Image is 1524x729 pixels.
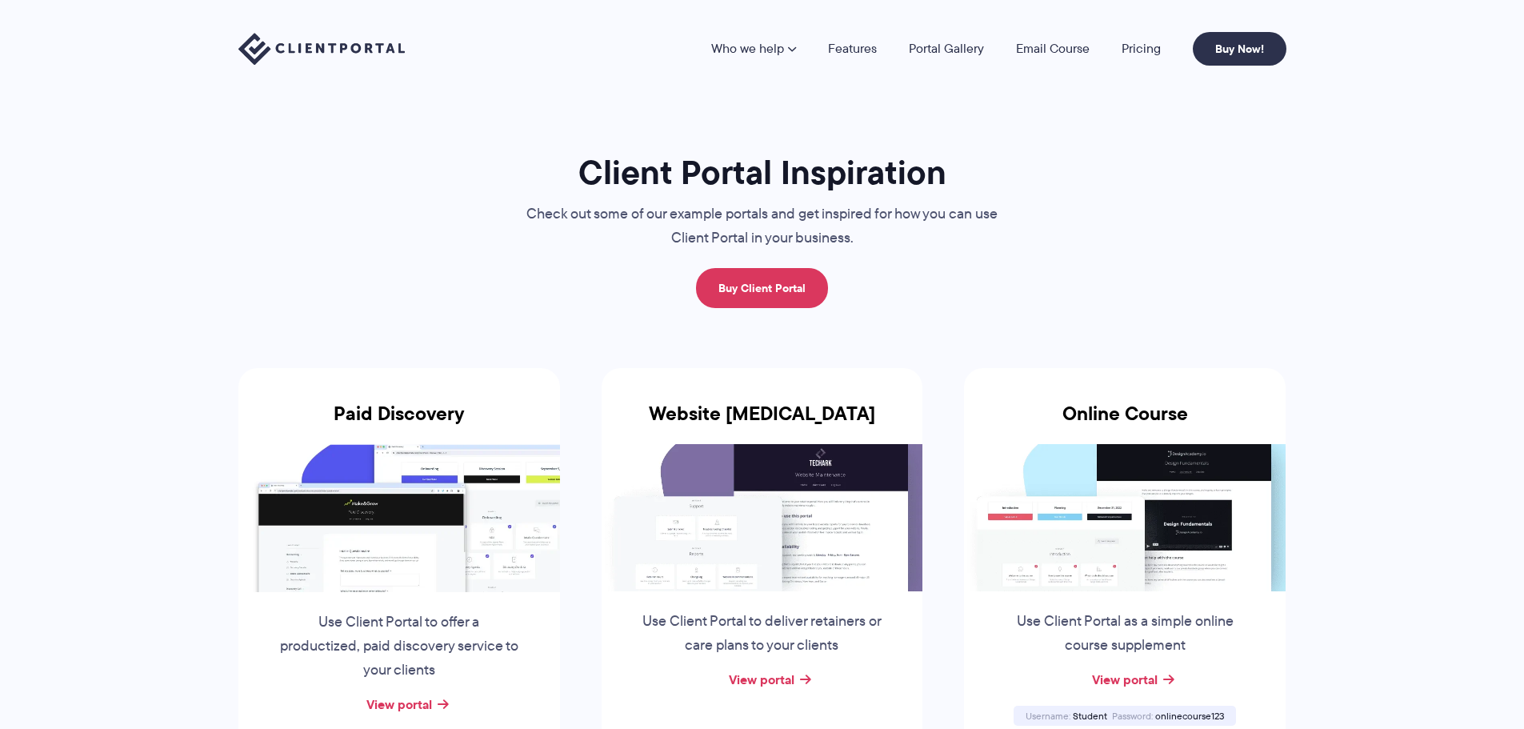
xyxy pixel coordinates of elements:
h3: Website [MEDICAL_DATA] [602,403,923,444]
h3: Online Course [964,403,1286,444]
p: Use Client Portal as a simple online course supplement [1003,610,1246,658]
h3: Paid Discovery [238,403,560,444]
a: Features [828,42,877,55]
a: Buy Now! [1193,32,1286,66]
a: View portal [366,695,432,714]
p: Use Client Portal to deliver retainers or care plans to your clients [640,610,883,658]
span: Username [1026,709,1070,723]
a: Pricing [1122,42,1161,55]
span: onlinecourse123 [1155,709,1224,723]
a: Email Course [1016,42,1090,55]
a: Who we help [711,42,796,55]
span: Password [1112,709,1153,723]
p: Use Client Portal to offer a productized, paid discovery service to your clients [278,611,521,683]
a: View portal [729,670,794,689]
h1: Client Portal Inspiration [494,151,1030,194]
a: Buy Client Portal [696,268,828,308]
span: Student [1073,709,1107,723]
p: Check out some of our example portals and get inspired for how you can use Client Portal in your ... [494,202,1030,250]
a: View portal [1092,670,1158,689]
a: Portal Gallery [909,42,984,55]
